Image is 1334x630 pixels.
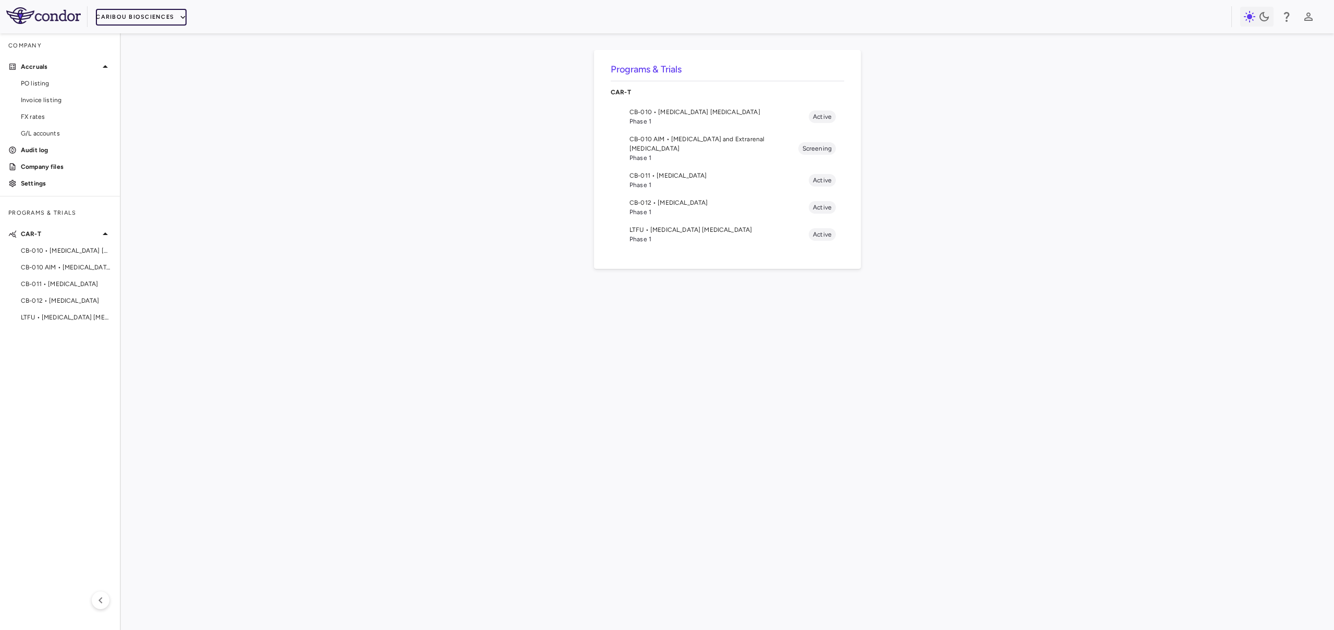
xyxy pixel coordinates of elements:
span: FX rates [21,112,112,121]
span: CB-011 • [MEDICAL_DATA] [629,171,809,180]
p: Audit log [21,145,112,155]
span: Invoice listing [21,95,112,105]
p: Company files [21,162,112,171]
span: PO listing [21,79,112,88]
span: Active [809,230,836,239]
span: Active [809,203,836,212]
h6: Programs & Trials [611,63,844,77]
div: CAR-T [611,81,844,103]
button: Caribou Biosciences [96,9,187,26]
li: CB-012 • [MEDICAL_DATA]Phase 1Active [611,194,844,221]
p: Settings [21,179,112,188]
span: G/L accounts [21,129,112,138]
span: LTFU • [MEDICAL_DATA] [MEDICAL_DATA] [629,225,809,234]
span: Active [809,176,836,185]
p: CAR-T [611,88,844,97]
span: CB-010 AIM • [MEDICAL_DATA] and Extrarenal [MEDICAL_DATA] [629,134,798,153]
span: CB-012 • [MEDICAL_DATA] [21,296,112,305]
li: CB-010 • [MEDICAL_DATA] [MEDICAL_DATA]Phase 1Active [611,103,844,130]
span: Screening [798,144,836,153]
span: Active [809,112,836,121]
span: CB-011 • [MEDICAL_DATA] [21,279,112,289]
span: LTFU • [MEDICAL_DATA] [MEDICAL_DATA] [21,313,112,322]
span: Phase 1 [629,153,798,163]
p: CAR-T [21,229,99,239]
li: CB-011 • [MEDICAL_DATA]Phase 1Active [611,167,844,194]
img: logo-full-SnFGN8VE.png [6,7,81,24]
span: Phase 1 [629,207,809,217]
span: CB-010 • [MEDICAL_DATA] [MEDICAL_DATA] [629,107,809,117]
span: CB-010 • [MEDICAL_DATA] [MEDICAL_DATA] [21,246,112,255]
li: LTFU • [MEDICAL_DATA] [MEDICAL_DATA]Phase 1Active [611,221,844,248]
span: Phase 1 [629,180,809,190]
li: CB-010 AIM • [MEDICAL_DATA] and Extrarenal [MEDICAL_DATA]Phase 1Screening [611,130,844,167]
span: Phase 1 [629,117,809,126]
span: CB-012 • [MEDICAL_DATA] [629,198,809,207]
span: Phase 1 [629,234,809,244]
span: CB-010 AIM • [MEDICAL_DATA] and Extrarenal [MEDICAL_DATA] [21,263,112,272]
p: Accruals [21,62,99,71]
